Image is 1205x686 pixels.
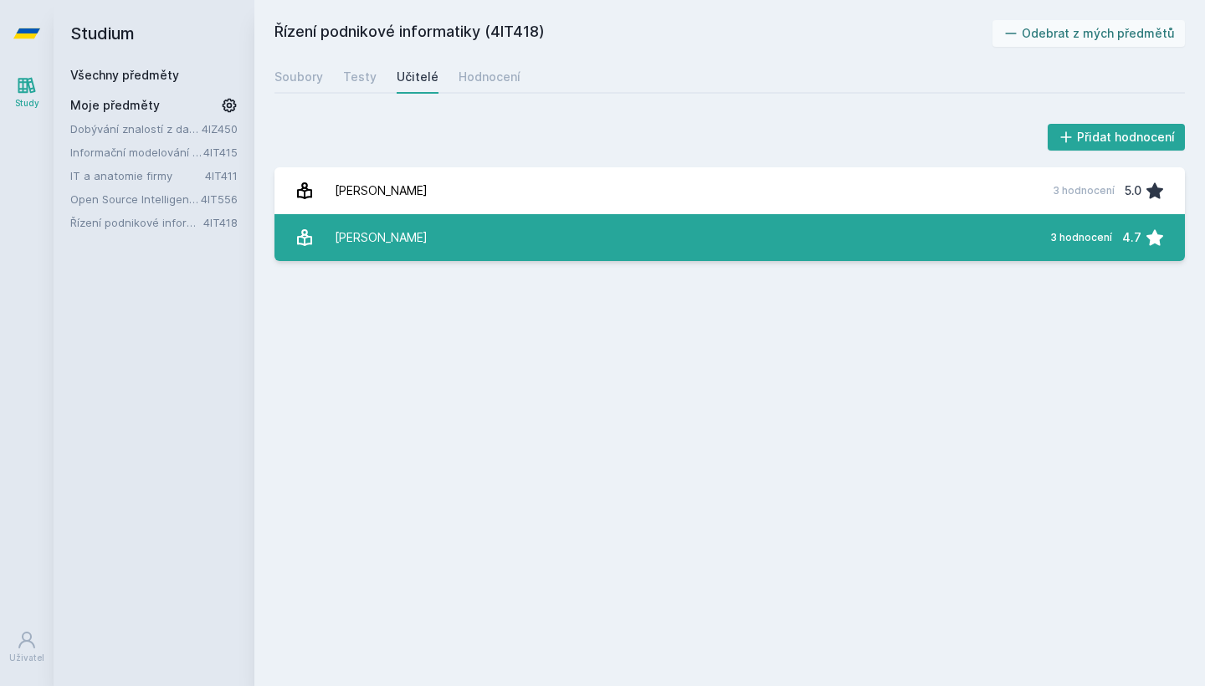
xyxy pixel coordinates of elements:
[274,60,323,94] a: Soubory
[343,60,377,94] a: Testy
[203,216,238,229] a: 4IT418
[1050,231,1112,244] div: 3 hodnocení
[201,192,238,206] a: 4IT556
[70,97,160,114] span: Moje předměty
[3,67,50,118] a: Study
[397,60,438,94] a: Učitelé
[335,221,428,254] div: [PERSON_NAME]
[274,69,323,85] div: Soubory
[459,60,520,94] a: Hodnocení
[1053,184,1115,197] div: 3 hodnocení
[274,214,1185,261] a: [PERSON_NAME] 3 hodnocení 4.7
[203,146,238,159] a: 4IT415
[335,174,428,207] div: [PERSON_NAME]
[70,191,201,207] a: Open Source Intelligence (v angličtině)
[1048,124,1186,151] button: Přidat hodnocení
[205,169,238,182] a: 4IT411
[70,68,179,82] a: Všechny předměty
[9,652,44,664] div: Uživatel
[1125,174,1141,207] div: 5.0
[1122,221,1141,254] div: 4.7
[3,622,50,673] a: Uživatel
[397,69,438,85] div: Učitelé
[15,97,39,110] div: Study
[70,214,203,231] a: Řízení podnikové informatiky
[70,120,202,137] a: Dobývání znalostí z databází
[70,144,203,161] a: Informační modelování organizací
[274,20,992,47] h2: Řízení podnikové informatiky (4IT418)
[459,69,520,85] div: Hodnocení
[343,69,377,85] div: Testy
[274,167,1185,214] a: [PERSON_NAME] 3 hodnocení 5.0
[992,20,1186,47] button: Odebrat z mých předmětů
[202,122,238,136] a: 4IZ450
[70,167,205,184] a: IT a anatomie firmy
